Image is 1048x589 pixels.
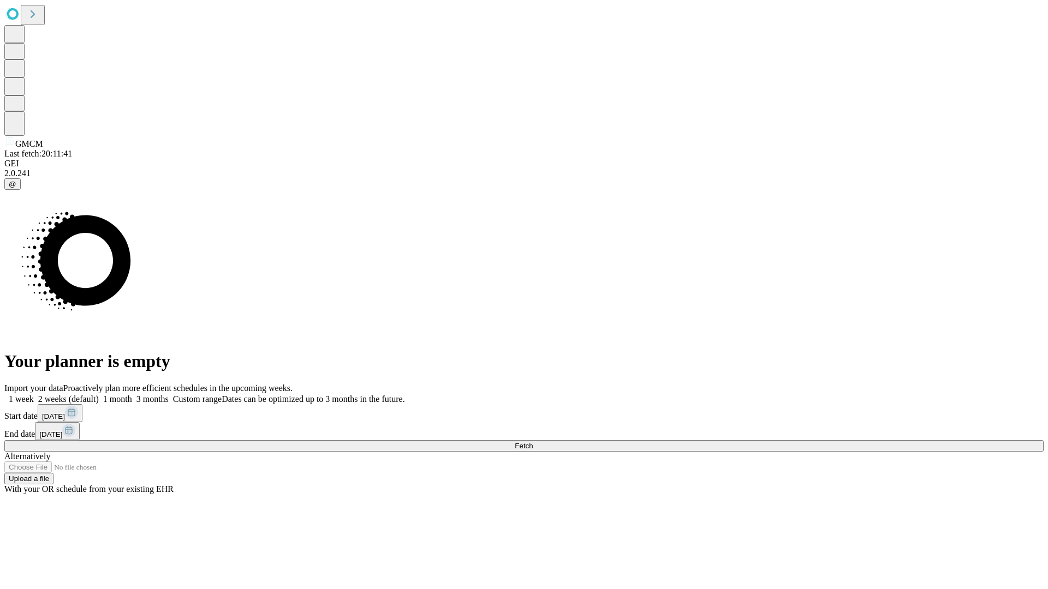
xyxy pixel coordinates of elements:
[222,394,404,404] span: Dates can be optimized up to 3 months in the future.
[4,383,63,393] span: Import your data
[63,383,293,393] span: Proactively plan more efficient schedules in the upcoming weeks.
[4,473,53,484] button: Upload a file
[15,139,43,148] span: GMCM
[9,394,34,404] span: 1 week
[4,440,1044,452] button: Fetch
[38,404,82,422] button: [DATE]
[38,394,99,404] span: 2 weeks (default)
[4,149,72,158] span: Last fetch: 20:11:41
[9,180,16,188] span: @
[4,178,21,190] button: @
[4,484,174,494] span: With your OR schedule from your existing EHR
[4,404,1044,422] div: Start date
[173,394,222,404] span: Custom range
[4,422,1044,440] div: End date
[39,430,62,438] span: [DATE]
[4,452,50,461] span: Alternatively
[42,412,65,420] span: [DATE]
[4,159,1044,169] div: GEI
[35,422,80,440] button: [DATE]
[136,394,169,404] span: 3 months
[4,351,1044,371] h1: Your planner is empty
[4,169,1044,178] div: 2.0.241
[515,442,533,450] span: Fetch
[103,394,132,404] span: 1 month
